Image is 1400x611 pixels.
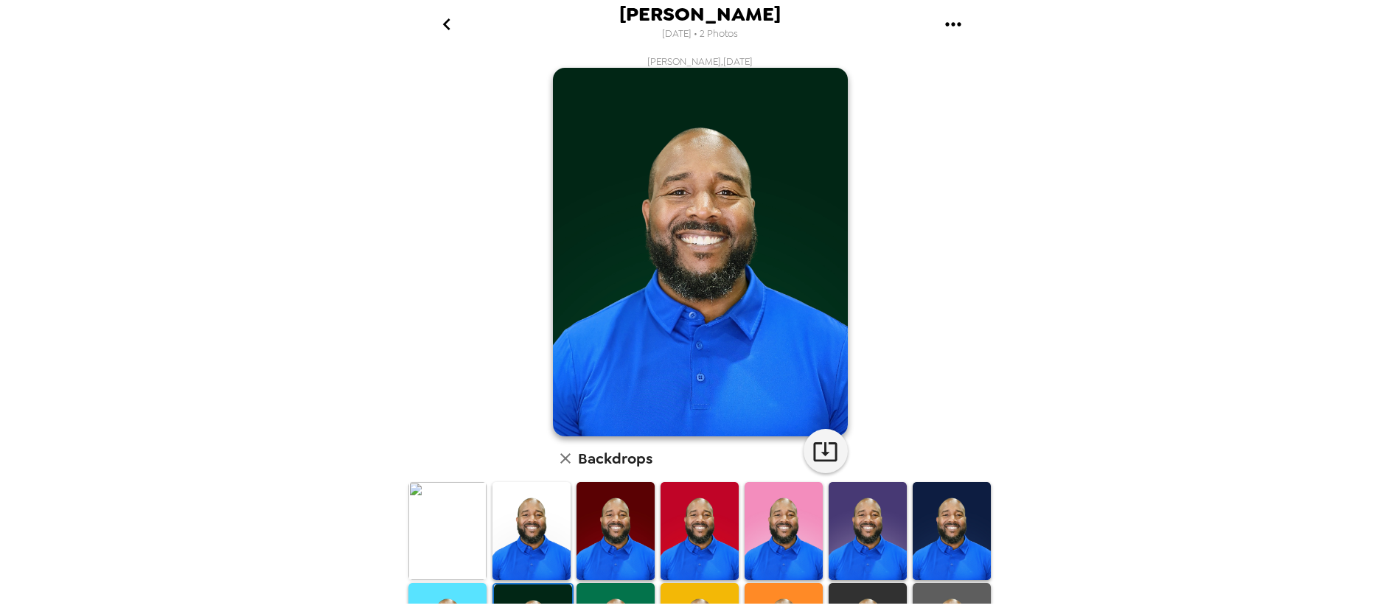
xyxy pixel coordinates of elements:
span: [DATE] • 2 Photos [662,24,738,44]
img: user [553,68,848,436]
h6: Backdrops [578,447,652,470]
span: [PERSON_NAME] [619,4,781,24]
span: [PERSON_NAME] , [DATE] [647,55,753,68]
img: Original [408,482,487,580]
